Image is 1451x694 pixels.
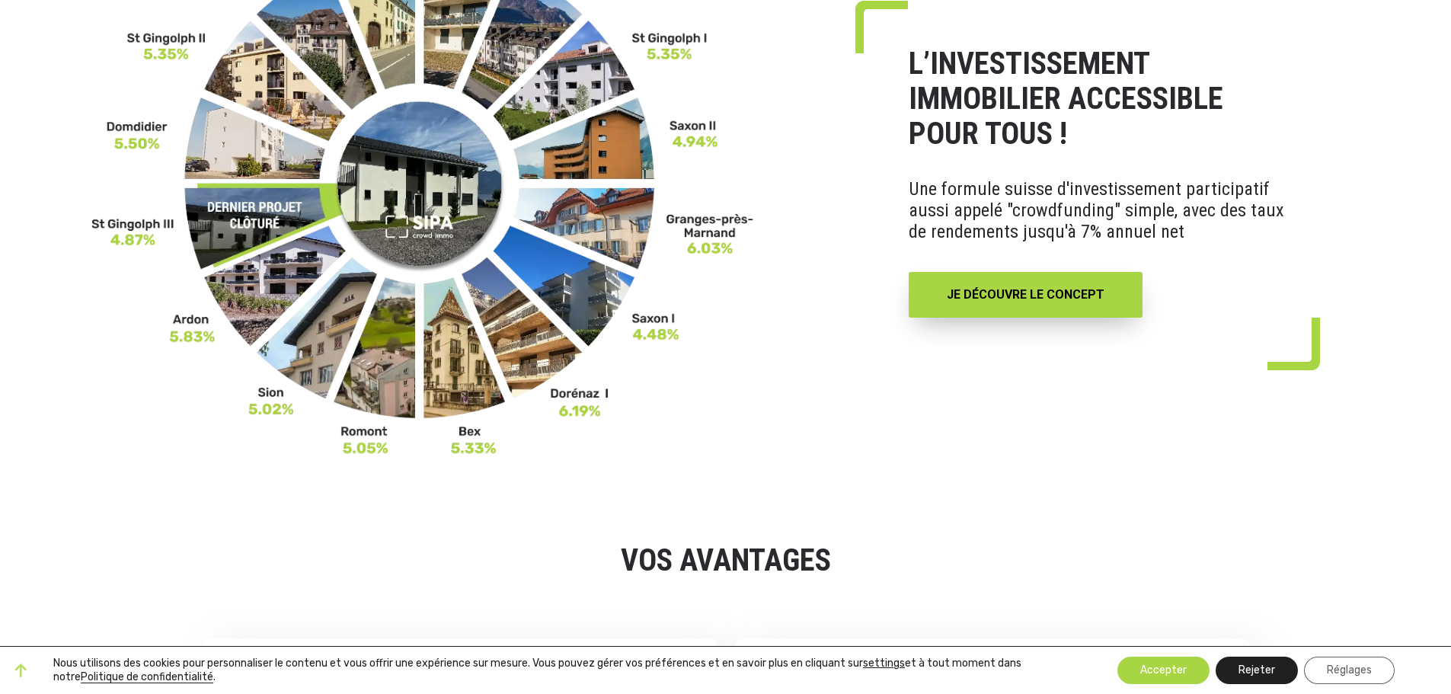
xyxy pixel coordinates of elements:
[1117,657,1210,684] button: Accepter
[863,657,905,670] button: settings
[909,46,1286,152] h1: L’INVESTISSEMENT IMMOBILIER ACCESSIBLE POUR TOUS !
[909,167,1286,254] p: Une formule suisse d'investissement participatif aussi appelé "crowdfunding" simple, avec des tau...
[909,272,1143,318] a: JE DÉCOUVRE LE CONCEPT
[1304,657,1395,684] button: Réglages
[621,542,831,578] strong: VOS AVANTAGES
[1216,657,1298,684] button: Rejeter
[53,657,1071,684] p: Nous utilisons des cookies pour personnaliser le contenu et vous offrir une expérience sur mesure...
[81,670,213,683] a: Politique de confidentialité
